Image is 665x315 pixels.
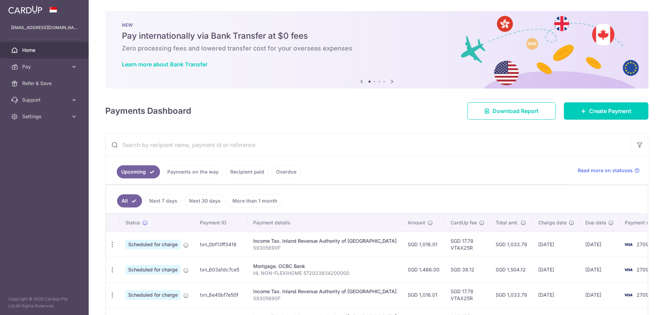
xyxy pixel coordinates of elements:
[125,219,140,226] span: Status
[637,292,649,298] span: 2709
[621,291,635,299] img: Bank Card
[11,24,78,31] p: [EMAIL_ADDRESS][DOMAIN_NAME]
[122,30,632,41] h5: Pay internationally via Bank Transfer at $0 fees
[253,238,397,244] div: Income Tax. Inland Revenue Authority of [GEOGRAPHIC_DATA]
[117,165,160,178] a: Upcoming
[106,134,631,156] input: Search by recipient name, payment id or reference
[105,105,191,117] h4: Payments Dashboard
[490,282,533,307] td: SGD 1,033.79
[253,263,397,270] div: Mortgage. OCBC Bank
[580,282,619,307] td: [DATE]
[122,44,632,53] h6: Zero processing fees and lowered transfer cost for your overseas expenses
[637,267,649,272] span: 2709
[445,232,490,257] td: SGD 17.78 VTAX25R
[8,6,42,14] img: CardUp
[22,96,68,103] span: Support
[253,288,397,295] div: Income Tax. Inland Revenue Authority of [GEOGRAPHIC_DATA]
[637,241,649,247] span: 2709
[122,22,632,28] p: NEW
[580,257,619,282] td: [DATE]
[538,219,567,226] span: Charge date
[402,232,445,257] td: SGD 1,016.01
[580,232,619,257] td: [DATE]
[253,295,397,302] p: S9305690F
[22,113,68,120] span: Settings
[194,214,248,232] th: Payment ID
[533,282,580,307] td: [DATE]
[105,11,648,89] img: Bank transfer banner
[496,219,518,226] span: Total amt.
[490,257,533,282] td: SGD 1,504.12
[194,282,248,307] td: txn_8e45bf7e50f
[578,167,640,174] a: Read more on statuses
[621,266,635,274] img: Bank Card
[621,240,635,249] img: Bank Card
[125,240,180,249] span: Scheduled for charge
[451,219,477,226] span: CardUp fee
[589,107,631,115] span: Create Payment
[585,219,606,226] span: Due date
[272,165,301,178] a: Overdue
[490,232,533,257] td: SGD 1,033.79
[445,282,490,307] td: SGD 17.78 VTAX25R
[445,257,490,282] td: SGD 38.12
[22,63,68,70] span: Pay
[194,257,248,282] td: txn_603a1dc7ce5
[145,194,182,207] a: Next 7 days
[248,214,402,232] th: Payment details
[533,232,580,257] td: [DATE]
[564,102,648,120] a: Create Payment
[22,80,68,87] span: Refer & Save
[402,282,445,307] td: SGD 1,016.01
[228,194,282,207] a: More than 1 month
[253,244,397,251] p: S9305690F
[253,270,397,277] p: HL NON-FLEXIHOME 572023834200000
[226,165,269,178] a: Recipient paid
[408,219,425,226] span: Amount
[117,194,142,207] a: All
[493,107,539,115] span: Download Report
[125,265,180,275] span: Scheduled for charge
[194,232,248,257] td: txn_0bf13ff3418
[22,47,68,54] span: Home
[578,167,633,174] span: Read more on statuses
[533,257,580,282] td: [DATE]
[185,194,225,207] a: Next 30 days
[122,61,207,68] a: Learn more about Bank Transfer
[163,165,223,178] a: Payments on the way
[125,290,180,300] span: Scheduled for charge
[402,257,445,282] td: SGD 1,466.00
[467,102,556,120] a: Download Report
